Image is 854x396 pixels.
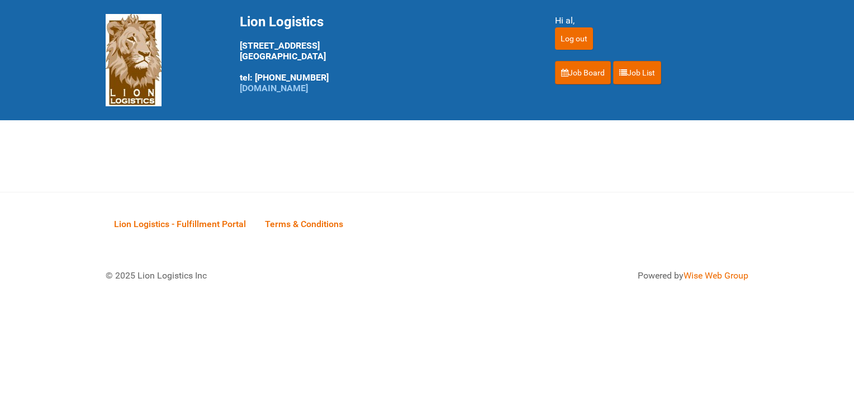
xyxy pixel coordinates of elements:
[265,219,343,229] span: Terms & Conditions
[114,219,246,229] span: Lion Logistics - Fulfillment Portal
[240,83,308,93] a: [DOMAIN_NAME]
[684,270,748,281] a: Wise Web Group
[240,14,527,93] div: [STREET_ADDRESS] [GEOGRAPHIC_DATA] tel: [PHONE_NUMBER]
[106,14,162,106] img: Lion Logistics
[555,61,611,84] a: Job Board
[97,261,421,291] div: © 2025 Lion Logistics Inc
[106,206,254,241] a: Lion Logistics - Fulfillment Portal
[240,14,324,30] span: Lion Logistics
[257,206,352,241] a: Terms & Conditions
[106,54,162,65] a: Lion Logistics
[555,27,593,50] input: Log out
[555,14,748,27] div: Hi al,
[613,61,661,84] a: Job List
[441,269,748,282] div: Powered by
